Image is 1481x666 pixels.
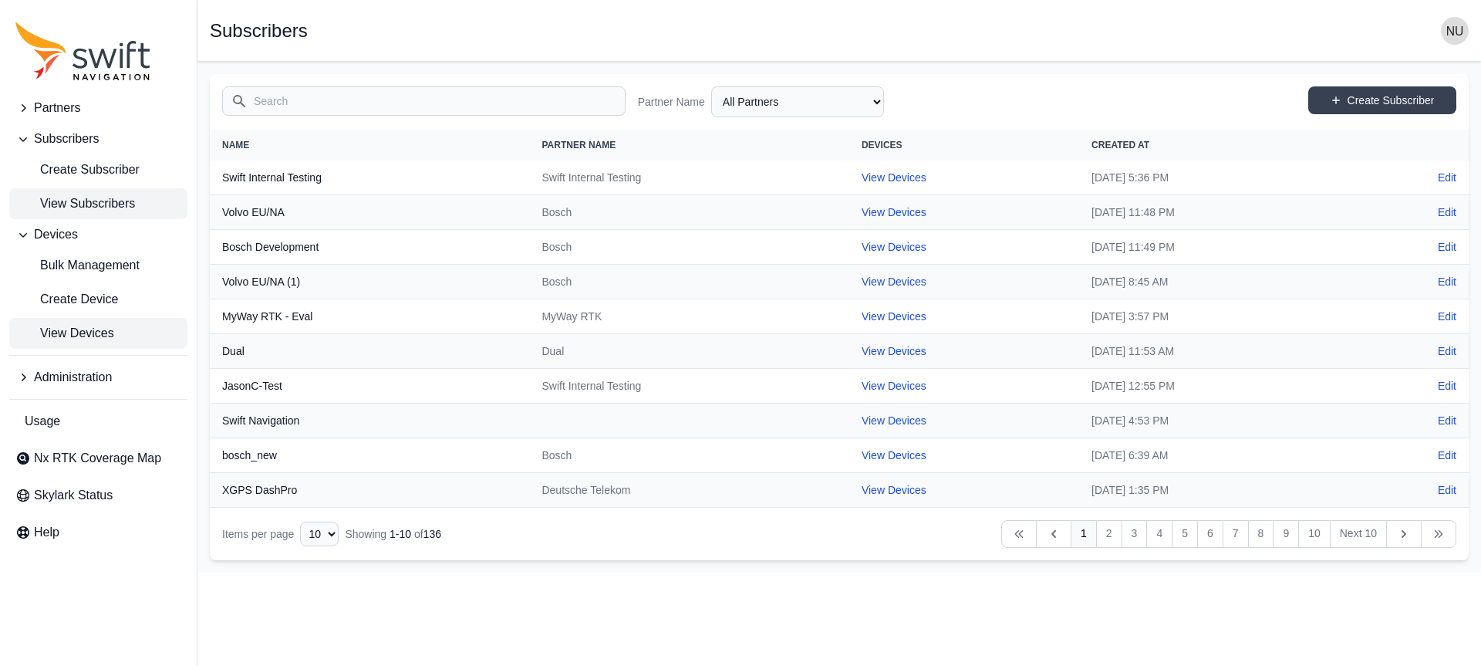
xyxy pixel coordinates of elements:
a: 7 [1223,520,1249,548]
a: View Devices [862,310,926,323]
a: Edit [1438,309,1456,324]
th: XGPS DashPro [210,473,529,508]
a: View Devices [862,484,926,496]
span: Administration [34,368,112,387]
a: Bulk Management [9,250,187,281]
a: Create Subscriber [1308,86,1456,114]
a: Edit [1438,448,1456,463]
th: JasonC-Test [210,369,529,404]
th: Swift Navigation [210,404,529,438]
a: 10 [1298,520,1331,548]
td: [DATE] 4:53 PM [1079,404,1357,438]
td: [DATE] 12:55 PM [1079,369,1357,404]
a: 1 [1071,520,1097,548]
a: View Devices [862,241,926,253]
th: Volvo EU/NA [210,195,529,230]
th: Bosch Development [210,230,529,265]
span: Create Subscriber [15,161,140,179]
a: Nx RTK Coverage Map [9,443,187,474]
td: Bosch [529,265,848,299]
a: View Devices [862,206,926,218]
td: MyWay RTK [529,299,848,334]
span: Bulk Management [15,256,140,275]
th: bosch_new [210,438,529,473]
select: Display Limit [300,522,339,546]
a: Edit [1438,170,1456,185]
nav: Table navigation [210,508,1469,560]
td: Bosch [529,195,848,230]
span: Nx RTK Coverage Map [34,449,161,468]
th: Dual [210,334,529,369]
a: 5 [1172,520,1198,548]
td: Swift Internal Testing [529,369,848,404]
th: Swift Internal Testing [210,161,529,195]
div: Showing of [345,526,441,542]
td: [DATE] 5:36 PM [1079,161,1357,195]
span: Devices [34,225,78,244]
span: View Subscribers [15,194,135,213]
th: Partner Name [529,130,848,161]
th: Name [210,130,529,161]
a: View Devices [862,380,926,392]
select: Partner Name [711,86,884,117]
span: Create Device [15,290,118,309]
a: Edit [1438,205,1456,220]
td: Bosch [529,438,848,473]
a: 6 [1197,520,1223,548]
span: Usage [25,412,60,431]
a: 8 [1248,520,1274,548]
a: Edit [1438,378,1456,394]
a: 3 [1122,520,1148,548]
td: [DATE] 11:49 PM [1079,230,1357,265]
td: [DATE] 6:39 AM [1079,438,1357,473]
a: 9 [1273,520,1299,548]
a: Edit [1438,239,1456,255]
a: Help [9,517,187,548]
a: Create Subscriber [9,154,187,185]
td: [DATE] 3:57 PM [1079,299,1357,334]
span: 136 [423,528,441,540]
a: 2 [1096,520,1122,548]
td: [DATE] 8:45 AM [1079,265,1357,299]
button: Partners [9,93,187,123]
span: 1 - 10 [390,528,411,540]
a: Edit [1438,413,1456,428]
a: View Devices [862,449,926,461]
a: View Devices [862,276,926,288]
span: Items per page [222,528,294,540]
h1: Subscribers [210,22,308,40]
th: Created At [1079,130,1357,161]
td: Swift Internal Testing [529,161,848,195]
span: Skylark Status [34,486,113,505]
a: 4 [1146,520,1172,548]
span: Partners [34,99,80,117]
a: Create Device [9,284,187,315]
td: [DATE] 1:35 PM [1079,473,1357,508]
td: Dual [529,334,848,369]
a: View Devices [862,171,926,184]
td: Deutsche Telekom [529,473,848,508]
th: Devices [849,130,1079,161]
td: Bosch [529,230,848,265]
label: Partner Name [638,94,705,110]
button: Devices [9,219,187,250]
span: Help [34,523,59,542]
a: View Subscribers [9,188,187,219]
a: Edit [1438,482,1456,498]
button: Subscribers [9,123,187,154]
a: Usage [9,406,187,437]
a: Edit [1438,274,1456,289]
a: View Devices [9,318,187,349]
td: [DATE] 11:48 PM [1079,195,1357,230]
span: Subscribers [34,130,99,148]
a: View Devices [862,414,926,427]
th: MyWay RTK - Eval [210,299,529,334]
a: Edit [1438,343,1456,359]
a: View Devices [862,345,926,357]
input: Search [222,86,626,116]
button: Administration [9,362,187,393]
span: View Devices [15,324,114,343]
img: user photo [1441,17,1469,45]
td: [DATE] 11:53 AM [1079,334,1357,369]
a: Next 10 [1330,520,1387,548]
